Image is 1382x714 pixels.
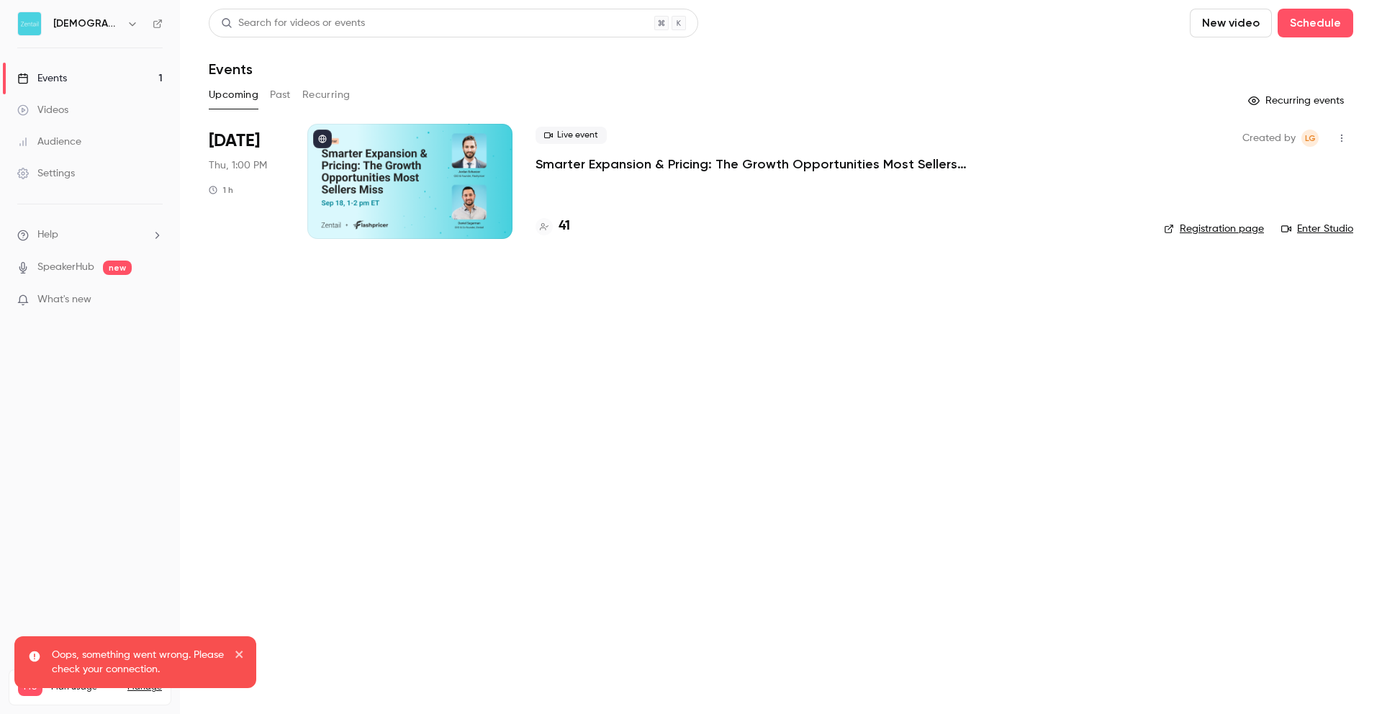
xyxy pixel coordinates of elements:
span: [DATE] [209,130,260,153]
button: Past [270,83,291,107]
span: Live event [536,127,607,144]
h4: 41 [559,217,570,236]
h6: [DEMOGRAPHIC_DATA] [53,17,121,31]
img: Zentail [18,12,41,35]
button: Recurring events [1242,89,1353,112]
button: Recurring [302,83,351,107]
a: SpeakerHub [37,260,94,275]
span: new [103,261,132,275]
h1: Events [209,60,253,78]
iframe: Noticeable Trigger [145,294,163,307]
span: LG [1305,130,1316,147]
a: Enter Studio [1281,222,1353,236]
span: Thu, 1:00 PM [209,158,267,173]
span: Help [37,227,58,243]
div: 1 h [209,184,233,196]
div: Events [17,71,67,86]
div: Audience [17,135,81,149]
div: Settings [17,166,75,181]
button: Upcoming [209,83,258,107]
div: Search for videos or events [221,16,365,31]
span: Created by [1242,130,1296,147]
button: Schedule [1278,9,1353,37]
button: close [235,648,245,665]
div: Videos [17,103,68,117]
button: New video [1190,9,1272,37]
span: Lauren Gibson [1301,130,1319,147]
a: 41 [536,217,570,236]
span: What's new [37,292,91,307]
li: help-dropdown-opener [17,227,163,243]
a: Registration page [1164,222,1264,236]
div: Sep 18 Thu, 1:00 PM (America/New York) [209,124,284,239]
p: Oops, something went wrong. Please check your connection. [52,648,225,677]
a: Smarter Expansion & Pricing: The Growth Opportunities Most Sellers Miss [536,155,967,173]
